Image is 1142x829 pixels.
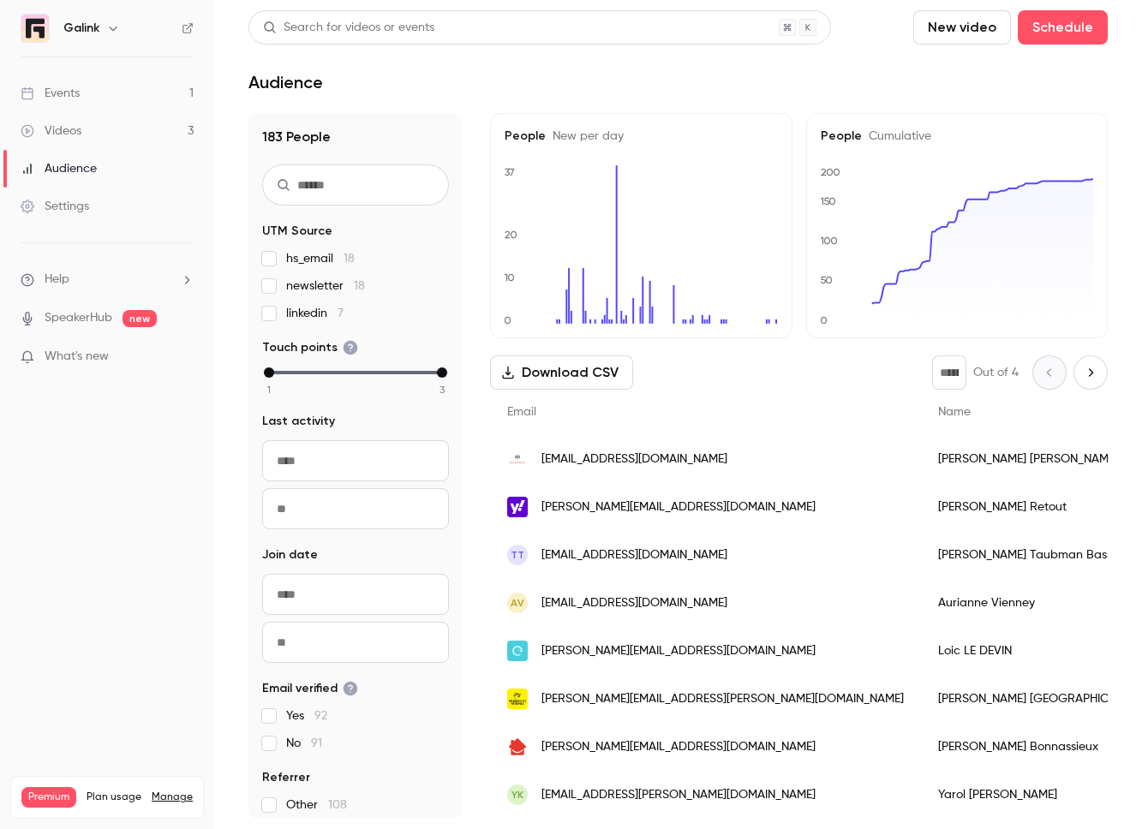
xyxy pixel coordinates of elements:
span: linkedin [286,305,344,322]
h1: Audience [248,72,323,92]
button: Next page [1073,355,1108,390]
img: garance.com [507,449,528,469]
span: new [123,310,157,327]
text: 0 [820,314,828,326]
input: From [262,574,449,615]
span: Plan usage [87,790,141,804]
button: Schedule [1018,10,1108,45]
span: 92 [314,710,327,722]
span: [EMAIL_ADDRESS][PERSON_NAME][DOMAIN_NAME] [541,786,816,804]
span: [PERSON_NAME][EMAIL_ADDRESS][DOMAIN_NAME] [541,498,816,516]
text: 20 [505,229,517,241]
h6: Galink [63,20,99,37]
span: Premium [21,787,76,808]
span: Cumulative [862,130,931,142]
text: 10 [504,271,515,283]
div: Search for videos or events [263,19,434,37]
div: Events [21,85,80,102]
span: Other [286,796,347,814]
div: max [437,367,447,378]
span: 18 [344,253,355,265]
li: help-dropdown-opener [21,271,194,289]
span: UTM Source [262,223,332,240]
input: From [262,440,449,481]
img: Galink [21,15,49,42]
h1: 183 People [262,127,449,147]
span: 3 [439,382,445,397]
span: [EMAIL_ADDRESS][DOMAIN_NAME] [541,594,727,612]
span: [PERSON_NAME][EMAIL_ADDRESS][DOMAIN_NAME] [541,642,816,660]
h5: People [821,128,1094,145]
span: [PERSON_NAME][EMAIL_ADDRESS][DOMAIN_NAME] [541,738,816,756]
a: Manage [152,790,193,804]
div: Audience [21,160,97,177]
text: 50 [820,275,833,287]
span: Email verified [262,680,358,697]
img: epiconcept.fr [507,641,528,661]
span: [PERSON_NAME][EMAIL_ADDRESS][PERSON_NAME][DOMAIN_NAME] [541,690,904,708]
span: 1 [267,382,271,397]
span: Name [938,406,971,418]
span: 108 [328,799,347,811]
span: Join date [262,546,318,564]
span: 18 [354,280,365,292]
span: No [286,735,322,752]
img: yahoo.fr [507,497,528,517]
span: Referrer [262,769,310,786]
span: What's new [45,348,109,366]
div: Settings [21,198,89,215]
span: YK [511,787,523,802]
a: SpeakerHub [45,309,112,327]
input: To [262,622,449,663]
span: TT [511,547,524,563]
span: 7 [338,307,344,319]
h5: People [505,128,778,145]
div: Videos [21,122,81,140]
div: min [264,367,274,378]
span: hs_email [286,250,355,267]
span: Touch points [262,339,358,356]
span: New per day [546,130,624,142]
span: [EMAIL_ADDRESS][DOMAIN_NAME] [541,546,727,564]
text: 150 [820,195,836,207]
p: Out of 4 [973,364,1019,381]
span: Last activity [262,413,335,430]
img: homeserve.fr [507,737,528,757]
button: New video [913,10,1011,45]
span: Help [45,271,69,289]
text: 0 [504,314,511,326]
input: To [262,488,449,529]
span: 91 [311,737,322,749]
span: AV [511,595,524,611]
span: Email [507,406,536,418]
span: newsletter [286,277,365,295]
text: 100 [820,236,838,248]
button: Download CSV [490,355,633,390]
span: [EMAIL_ADDRESS][DOMAIN_NAME] [541,450,727,468]
text: 200 [821,166,840,178]
img: grenoblealpesmetropole.fr [507,689,528,709]
span: Yes [286,707,327,725]
text: 37 [505,166,515,178]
